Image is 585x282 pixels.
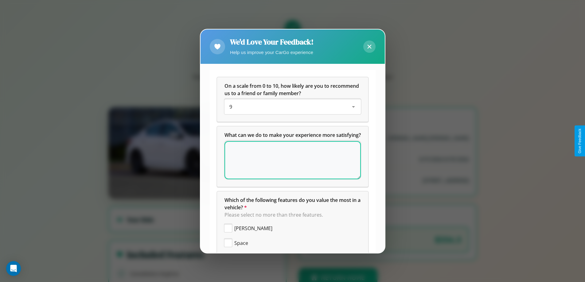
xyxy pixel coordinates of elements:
[6,261,21,276] div: Open Intercom Messenger
[224,197,362,211] span: Which of the following features do you value the most in a vehicle?
[224,82,361,97] h5: On a scale from 0 to 10, how likely are you to recommend us to a friend or family member?
[234,225,272,232] span: [PERSON_NAME]
[230,48,314,56] p: Help us improve your CarGo experience
[578,129,582,153] div: Give Feedback
[224,132,361,138] span: What can we do to make your experience more satisfying?
[224,99,361,114] div: On a scale from 0 to 10, how likely are you to recommend us to a friend or family member?
[230,37,314,47] h2: We'd Love Your Feedback!
[234,239,248,247] span: Space
[229,103,232,110] span: 9
[217,77,368,122] div: On a scale from 0 to 10, how likely are you to recommend us to a friend or family member?
[224,211,323,218] span: Please select no more than three features.
[224,83,360,97] span: On a scale from 0 to 10, how likely are you to recommend us to a friend or family member?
